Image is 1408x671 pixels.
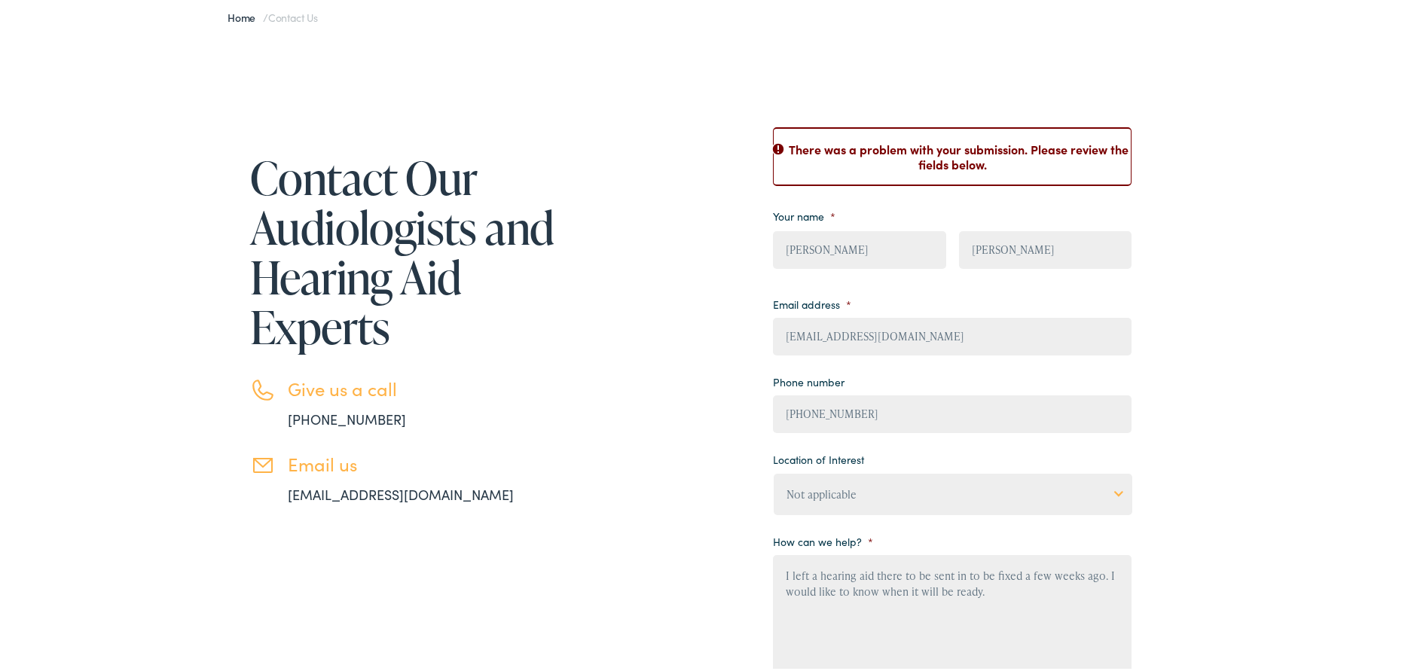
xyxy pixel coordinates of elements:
[773,450,864,463] label: Location of Interest
[268,7,318,22] span: Contact Us
[959,228,1132,266] input: Last name
[288,407,406,425] a: [PHONE_NUMBER]
[773,228,945,266] input: First name
[228,7,263,22] a: Home
[773,206,835,220] label: Your name
[228,7,318,22] span: /
[288,482,514,501] a: [EMAIL_ADDRESS][DOMAIN_NAME]
[250,150,559,349] h1: Contact Our Audiologists and Hearing Aid Experts
[773,372,844,386] label: Phone number
[288,375,559,397] h3: Give us a call
[774,138,1131,169] h2: There was a problem with your submission. Please review the fields below.
[773,532,873,545] label: How can we help?
[773,315,1132,352] input: example@email.com
[773,392,1132,430] input: (XXX) XXX - XXXX
[288,450,559,472] h3: Email us
[773,294,851,308] label: Email address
